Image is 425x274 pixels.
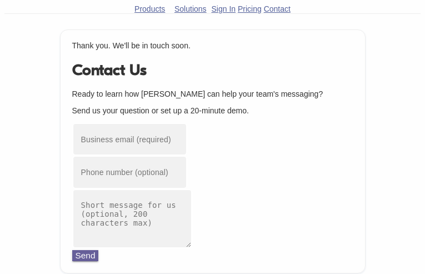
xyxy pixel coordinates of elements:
button: Send [72,250,99,261]
a: Products [134,4,165,13]
p: Thank you. We'll be in touch soon. [72,41,353,50]
input: Business email (required) [72,123,187,156]
p: Send us your question or set up a 20-minute demo. [72,106,353,115]
a: Solutions [174,4,207,13]
p: Ready to learn how [PERSON_NAME] can help your team's messaging? [72,89,353,98]
a: Pricing [238,4,262,13]
a: Sign In [211,4,236,13]
input: Phone number (optional) [72,156,187,188]
h1: Contact Us [72,61,353,79]
a: Contact [264,4,291,13]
